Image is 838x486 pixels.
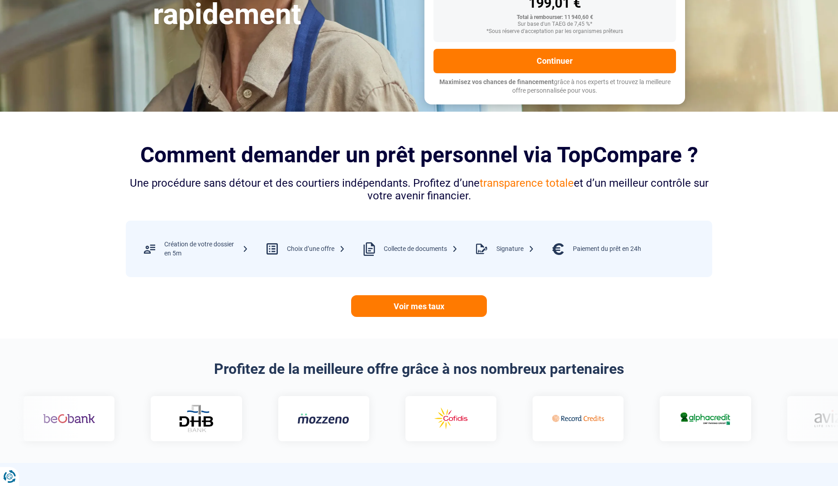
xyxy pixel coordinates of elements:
[384,245,458,254] div: Collecte de documents
[441,21,669,28] div: Sur base d'un TAEG de 7,45 %*
[439,78,554,85] span: Maximisez vos chances de financement
[176,405,212,432] img: DHB Bank
[480,177,574,189] span: transparence totale
[441,14,669,21] div: Total à rembourser: 11 940,60 €
[41,406,93,432] img: Beobank
[126,142,712,167] h2: Comment demander un prêt personnel via TopCompare ?
[295,413,347,424] img: Mozzeno
[126,177,712,203] div: Une procédure sans détour et des courtiers indépendants. Profitez d’une et d’un meilleur contrôle...
[164,240,248,258] div: Création de votre dossier en 5m
[441,28,669,35] div: *Sous réserve d'acceptation par les organismes prêteurs
[677,411,729,426] img: Alphacredit
[496,245,534,254] div: Signature
[573,245,641,254] div: Paiement du prêt en 24h
[433,49,676,73] button: Continuer
[550,406,602,432] img: Record credits
[126,360,712,377] h2: Profitez de la meilleure offre grâce à nos nombreux partenaires
[287,245,345,254] div: Choix d’une offre
[423,406,475,432] img: Cofidis
[351,295,487,317] a: Voir mes taux
[433,78,676,95] p: grâce à nos experts et trouvez la meilleure offre personnalisée pour vous.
